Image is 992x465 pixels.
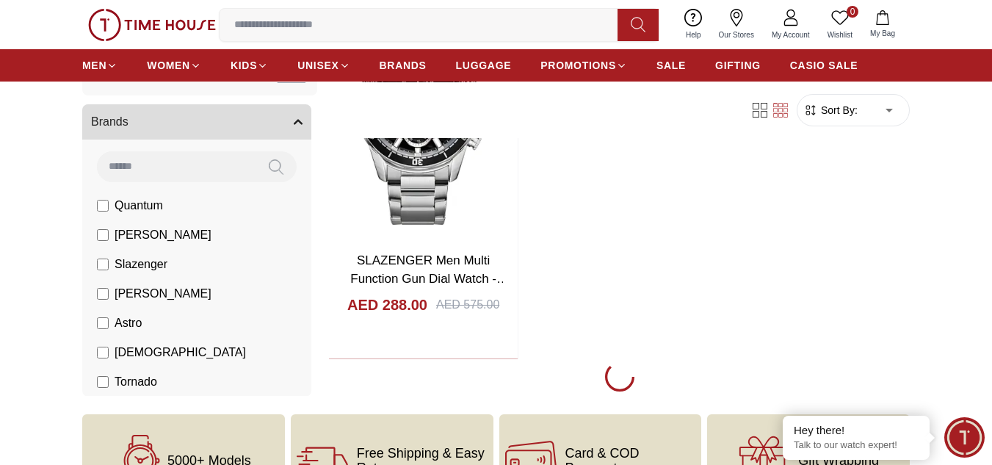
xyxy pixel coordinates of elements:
[297,52,350,79] a: UNISEX
[380,58,427,73] span: BRANDS
[115,345,246,362] span: [DEMOGRAPHIC_DATA]
[790,58,858,73] span: CASIO SALE
[231,58,257,73] span: KIDS
[794,423,919,438] div: Hey there!
[97,289,109,300] input: [PERSON_NAME]
[456,58,512,73] span: LUGGAGE
[656,52,686,79] a: SALE
[680,29,707,40] span: Help
[436,296,499,314] div: AED 575.00
[803,103,858,118] button: Sort By:
[794,439,919,452] p: Talk to our watch expert!
[715,52,761,79] a: GIFTING
[944,417,985,458] div: Chat Widget
[115,286,211,303] span: [PERSON_NAME]
[115,374,157,392] span: Tornado
[97,347,109,359] input: [DEMOGRAPHIC_DATA]
[347,295,427,315] h4: AED 288.00
[540,52,627,79] a: PROMOTIONS
[82,52,117,79] a: MEN
[97,201,109,212] input: Quantum
[82,105,311,140] button: Brands
[864,28,901,39] span: My Bag
[861,7,904,42] button: My Bag
[231,52,268,79] a: KIDS
[818,103,858,118] span: Sort By:
[713,29,760,40] span: Our Stores
[97,318,109,330] input: Astro
[677,6,710,43] a: Help
[88,9,216,41] img: ...
[97,377,109,389] input: Tornado
[766,29,816,40] span: My Account
[790,52,858,79] a: CASIO SALE
[115,227,211,245] span: [PERSON_NAME]
[710,6,763,43] a: Our Stores
[147,52,201,79] a: WOMEN
[822,29,858,40] span: Wishlist
[456,52,512,79] a: LUGGAGE
[540,58,616,73] span: PROMOTIONS
[97,259,109,271] input: Slazenger
[147,58,190,73] span: WOMEN
[97,230,109,242] input: [PERSON_NAME]
[656,58,686,73] span: SALE
[847,6,858,18] span: 0
[115,256,167,274] span: Slazenger
[82,58,106,73] span: MEN
[297,58,338,73] span: UNISEX
[115,198,163,215] span: Quantum
[380,52,427,79] a: BRANDS
[115,315,142,333] span: Astro
[350,253,509,305] a: SLAZENGER Men Multi Function Gun Dial Watch - SL.9.2396.2.02
[715,58,761,73] span: GIFTING
[819,6,861,43] a: 0Wishlist
[91,114,128,131] span: Brands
